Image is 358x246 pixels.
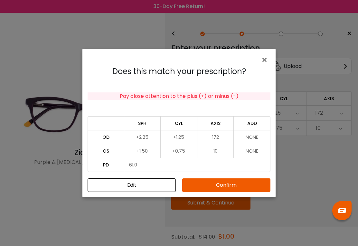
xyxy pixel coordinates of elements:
td: 172 [197,130,234,144]
td: 61.0 [124,158,270,172]
div: Pay close attention to the plus (+) or minus (-) [88,92,270,100]
button: Close [261,54,270,65]
button: Close [88,178,176,192]
td: CYL [161,116,197,130]
td: NONE [234,130,270,144]
span: × [261,53,270,67]
td: +1.25 [161,130,197,144]
td: NONE [234,144,270,158]
td: +0.75 [161,144,197,158]
td: AXIS [197,116,234,130]
button: Confirm [182,178,270,192]
img: chat [338,208,346,213]
td: 10 [197,144,234,158]
td: ADD [234,116,270,130]
h4: Does this match your prescription? [88,67,270,76]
